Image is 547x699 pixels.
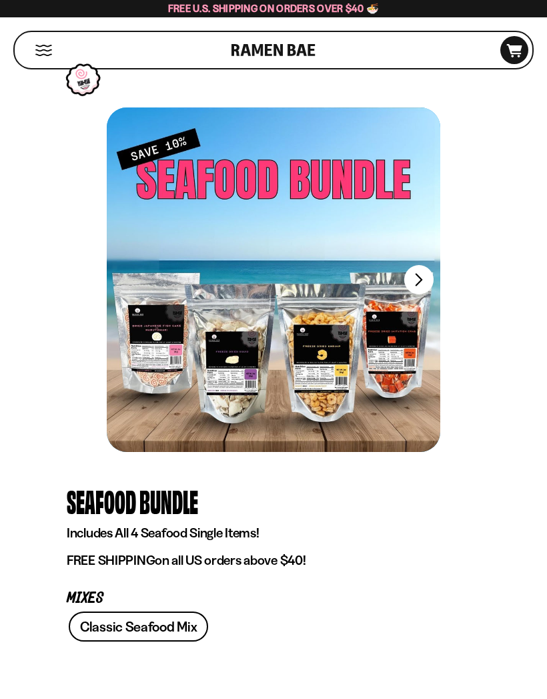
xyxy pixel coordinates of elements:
[35,45,53,56] button: Mobile Menu Trigger
[404,265,434,294] button: Next
[69,612,208,642] a: Classic Seafood Mix
[67,482,136,521] div: Seafood
[168,2,380,15] span: Free U.S. Shipping on Orders over $40 🍜
[67,592,480,605] p: Mixes
[139,482,198,521] div: Bundle
[67,552,480,569] p: on all US orders above $40!
[67,525,480,541] p: Includes All 4 Seafood Single Items!
[67,552,155,568] strong: FREE SHIPPING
